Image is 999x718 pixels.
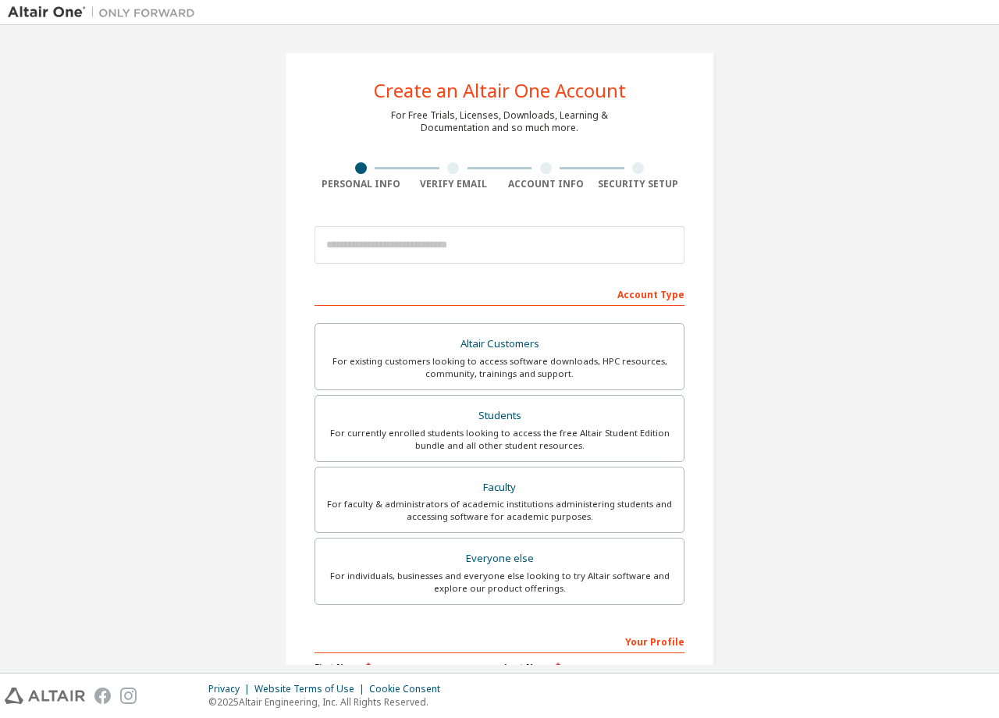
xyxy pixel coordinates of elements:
div: For currently enrolled students looking to access the free Altair Student Edition bundle and all ... [325,427,674,452]
div: For Free Trials, Licenses, Downloads, Learning & Documentation and so much more. [391,109,608,134]
div: For faculty & administrators of academic institutions administering students and accessing softwa... [325,498,674,523]
label: Last Name [504,661,684,674]
div: Account Info [499,178,592,190]
div: Create an Altair One Account [374,81,626,100]
div: For individuals, businesses and everyone else looking to try Altair software and explore our prod... [325,570,674,595]
div: Altair Customers [325,333,674,355]
img: facebook.svg [94,688,111,704]
label: First Name [315,661,495,674]
div: Personal Info [315,178,407,190]
div: Account Type [315,281,684,306]
div: Verify Email [407,178,500,190]
img: instagram.svg [120,688,137,704]
div: Your Profile [315,628,684,653]
div: Website Terms of Use [254,683,369,695]
img: altair_logo.svg [5,688,85,704]
img: Altair One [8,5,203,20]
div: Students [325,405,674,427]
div: Faculty [325,477,674,499]
div: Privacy [208,683,254,695]
div: Cookie Consent [369,683,450,695]
p: © 2025 Altair Engineering, Inc. All Rights Reserved. [208,695,450,709]
div: For existing customers looking to access software downloads, HPC resources, community, trainings ... [325,355,674,380]
div: Everyone else [325,548,674,570]
div: Security Setup [592,178,685,190]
